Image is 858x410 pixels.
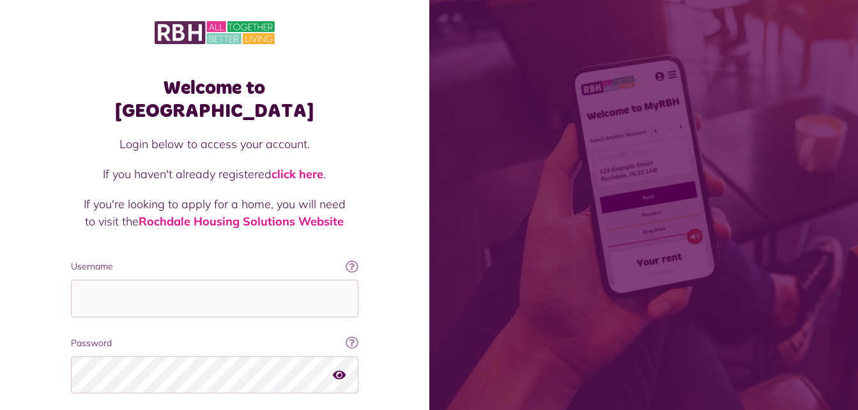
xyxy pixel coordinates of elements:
p: If you're looking to apply for a home, you will need to visit the [84,195,346,230]
label: Username [71,260,358,273]
p: If you haven't already registered . [84,165,346,183]
a: Rochdale Housing Solutions Website [139,214,344,229]
p: Login below to access your account. [84,135,346,153]
img: MyRBH [155,19,275,46]
a: click here [272,167,323,181]
label: Password [71,337,358,350]
h1: Welcome to [GEOGRAPHIC_DATA] [71,77,358,123]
